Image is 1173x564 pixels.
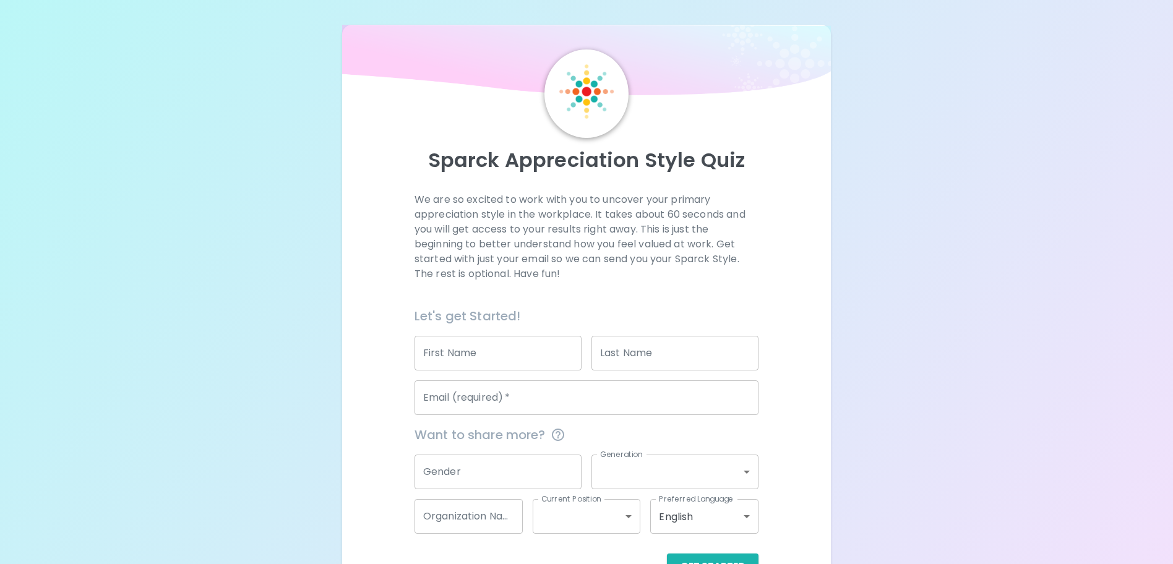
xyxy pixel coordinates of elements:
[600,449,643,459] label: Generation
[415,192,759,281] p: We are so excited to work with you to uncover your primary appreciation style in the workplace. I...
[551,427,565,442] svg: This information is completely confidential and only used for aggregated appreciation studies at ...
[415,425,759,445] span: Want to share more?
[415,306,759,326] h6: Let's get Started!
[342,25,831,101] img: wave
[650,499,758,534] div: English
[659,493,733,504] label: Preferred Language
[357,148,816,173] p: Sparck Appreciation Style Quiz
[541,493,601,504] label: Current Position
[559,64,614,119] img: Sparck Logo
